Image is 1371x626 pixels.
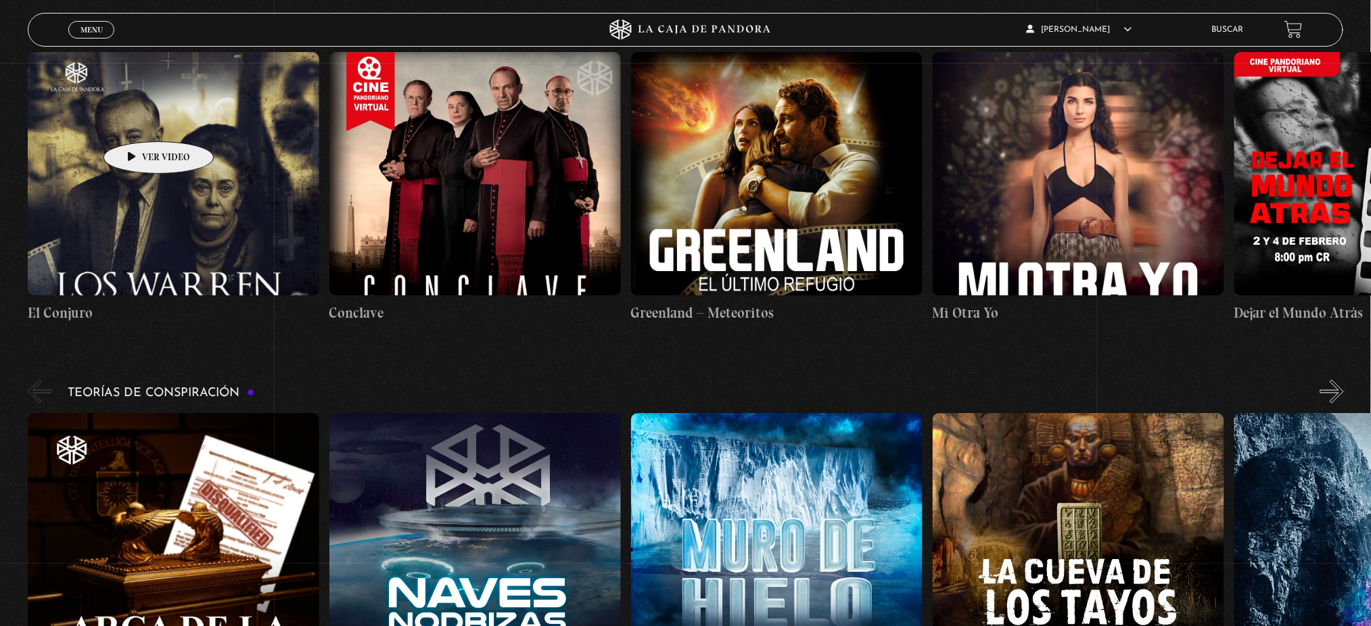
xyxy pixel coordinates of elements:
a: Conclave [329,52,621,324]
a: Greenland – Meteoritos [631,52,923,324]
span: [PERSON_NAME] [1027,26,1132,34]
a: Mi Otra Yo [933,52,1224,324]
h4: Greenland – Meteoritos [631,302,923,324]
a: Buscar [1212,26,1244,34]
a: El Conjuro [28,52,319,324]
h4: Mi Otra Yo [933,302,1224,324]
button: Next [1320,380,1344,404]
span: Menu [80,26,103,34]
button: Previous [28,18,51,42]
a: View your shopping cart [1284,20,1303,39]
h4: El Conjuro [28,302,319,324]
span: Cerrar [76,37,108,46]
button: Previous [28,380,51,404]
h4: Conclave [329,302,621,324]
h3: Teorías de Conspiración [68,387,255,400]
